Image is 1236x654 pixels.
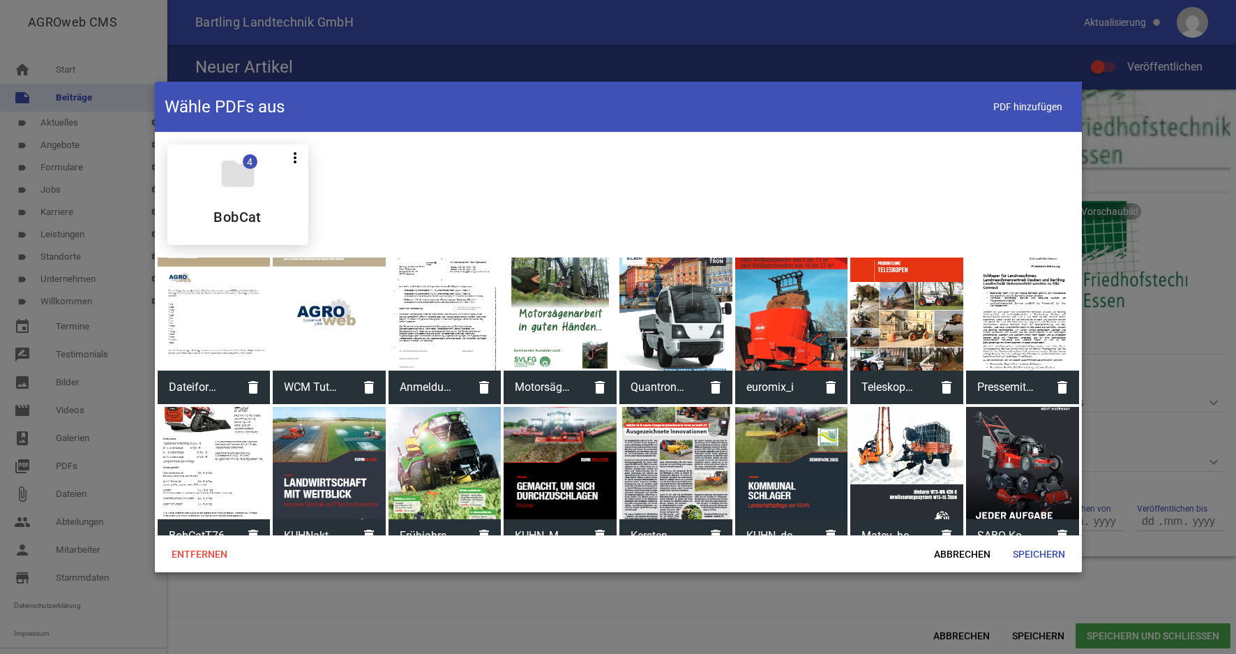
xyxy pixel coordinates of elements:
[1046,519,1079,553] i: delete
[1002,542,1076,567] span: Speichern
[504,518,583,554] span: KUHN_Mulcher_Flyer-576KB
[699,371,732,404] i: delete
[165,96,285,118] h4: Wähle PDFs aus
[583,519,617,553] i: delete
[850,518,930,554] span: Matev_bewaesserungstechnik-prospekt
[389,369,468,406] span: Anmeldung Motorsägenlehrgang
[236,519,270,553] i: delete
[619,369,699,406] span: Quantron_Elion-TS_DE
[966,518,1046,554] span: SABO Kommunal Katalog 2025
[850,369,930,406] span: Teleskopen_Brochure_B4500120_08-2019B
[699,519,732,553] i: delete
[735,518,815,554] span: KUHN_demopark_Flyer
[504,369,583,406] span: Motorsägen-Lehrgänge
[814,371,847,404] i: delete
[287,149,303,166] i: more_vert
[619,518,699,554] span: Kersten_Newsletter_demopark_2025
[282,144,308,170] button: more_vert
[983,93,1072,121] span: PDF hinzufügen
[467,371,501,404] i: delete
[966,369,1046,406] span: Pressemitteilung
[167,144,308,245] div: BobCat
[930,519,963,553] i: delete
[160,542,239,567] span: Entfernen
[583,371,617,404] i: delete
[273,369,352,406] span: WCM Tutorial 2020_web_3
[158,518,237,554] span: BobCatT76
[352,371,386,404] i: delete
[352,519,386,553] i: delete
[158,369,237,406] span: Dateiformate
[923,542,1002,567] span: Abbrechen
[735,369,815,406] span: euromix_i
[930,371,963,404] i: delete
[243,154,257,169] span: 4
[389,518,468,554] span: Frühjahrsbeilage_2023
[467,519,501,553] i: delete
[213,210,261,224] h5: BobCat
[236,371,270,404] i: delete
[1046,371,1079,404] i: delete
[218,154,257,193] i: folder
[273,518,352,554] span: KUHNaktuell_200x275_Precision-Farming-221020BAR
[814,519,847,553] i: delete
